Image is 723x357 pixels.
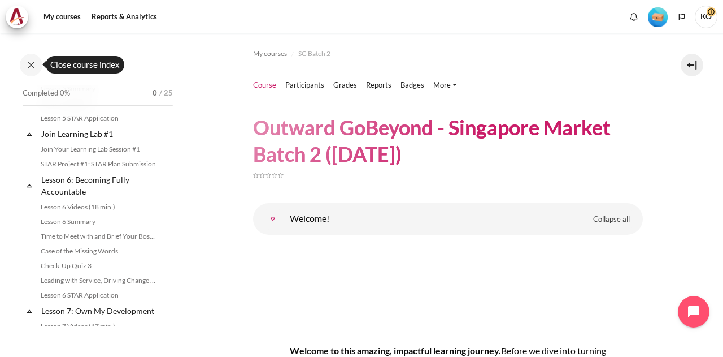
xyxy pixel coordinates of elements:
a: Join Learning Lab #1 [40,126,160,141]
a: Case of the Missing Words [37,244,160,258]
a: Lesson 6: Becoming Fully Accountable [40,172,160,199]
img: Architeck [9,8,25,25]
a: Lesson 7: Own My Development [40,303,160,319]
a: My courses [253,47,287,61]
span: KO [695,6,717,28]
span: Completed 0% [23,88,70,99]
div: Show notification window with no new notifications [625,8,642,25]
h1: Outward GoBeyond - Singapore Market Batch 2 ([DATE]) [253,114,643,167]
a: More [433,80,456,91]
span: Collapse [24,306,35,317]
a: Lesson 6 STAR Application [37,289,160,302]
nav: Navigation bar [253,45,643,63]
a: User menu [695,6,717,28]
a: Leading with Service, Driving Change (Pucknalin's Story) [37,274,160,287]
a: Badges [400,80,424,91]
a: Participants [285,80,324,91]
a: My courses [40,6,85,28]
a: Level #1 [643,6,672,27]
a: Reports [366,80,391,91]
a: Check-Up Quiz 3 [37,259,160,273]
span: Collapse [24,180,35,191]
a: Lesson 6 Videos (18 min.) [37,200,160,214]
a: Join Your Learning Lab Session #1 [37,143,160,156]
a: Grades [333,80,357,91]
img: Level #1 [648,7,668,27]
span: SG Batch 2 [298,49,330,59]
a: Welcome! [262,208,284,230]
a: Completed 0% 0 / 25 [23,85,173,117]
button: Languages [673,8,690,25]
a: Lesson 6 Summary [37,215,160,229]
span: My courses [253,49,287,59]
a: Architeck Architeck [6,6,34,28]
span: / 25 [159,88,173,99]
span: Collapse [24,128,35,140]
a: SG Batch 2 [298,47,330,61]
a: Time to Meet with and Brief Your Boss #1 [37,230,160,243]
span: B [501,345,507,356]
div: Level #1 [648,6,668,27]
span: 0 [153,88,157,99]
a: Collapse all [585,210,638,229]
a: Lesson 5 STAR Application [37,111,160,125]
a: STAR Project #1: STAR Plan Submission [37,157,160,171]
a: Course [253,80,276,91]
span: Collapse all [593,214,630,225]
div: Close course index [46,56,124,74]
a: Lesson 7 Videos (17 min.) [37,320,160,333]
a: Reports & Analytics [88,6,161,28]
